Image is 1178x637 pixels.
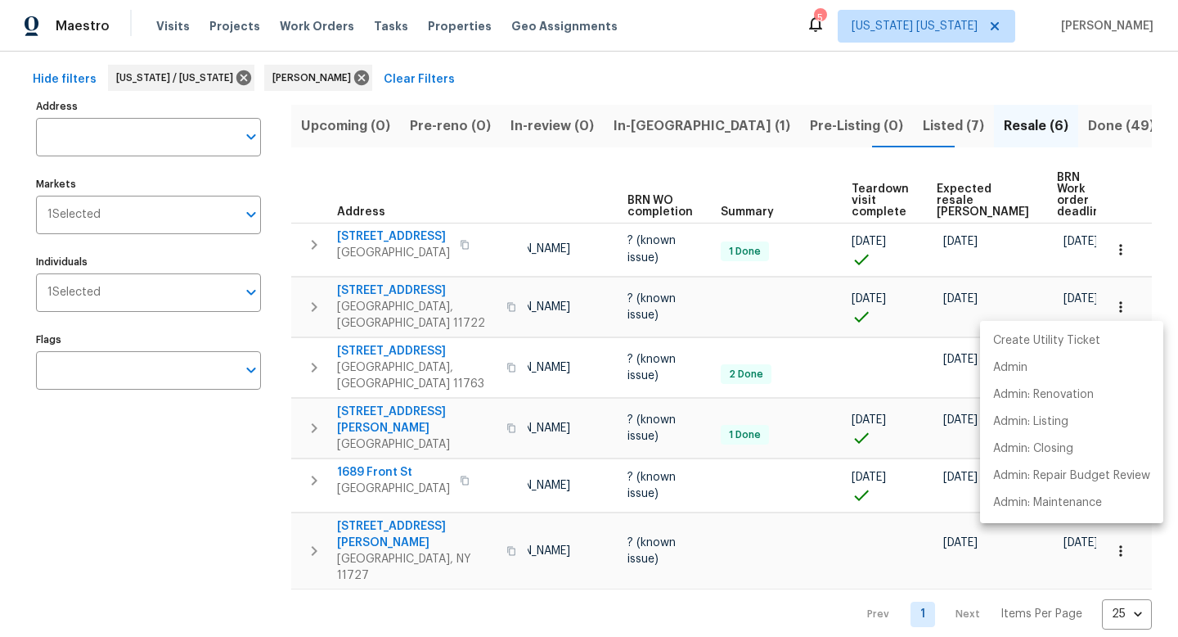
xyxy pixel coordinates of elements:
p: Admin [993,359,1027,377]
p: Create Utility Ticket [993,332,1100,350]
p: Admin: Closing [993,440,1073,458]
p: Admin: Maintenance [993,495,1102,512]
p: Admin: Renovation [993,386,1094,404]
p: Admin: Listing [993,413,1068,431]
p: Admin: Repair Budget Review [993,468,1150,485]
